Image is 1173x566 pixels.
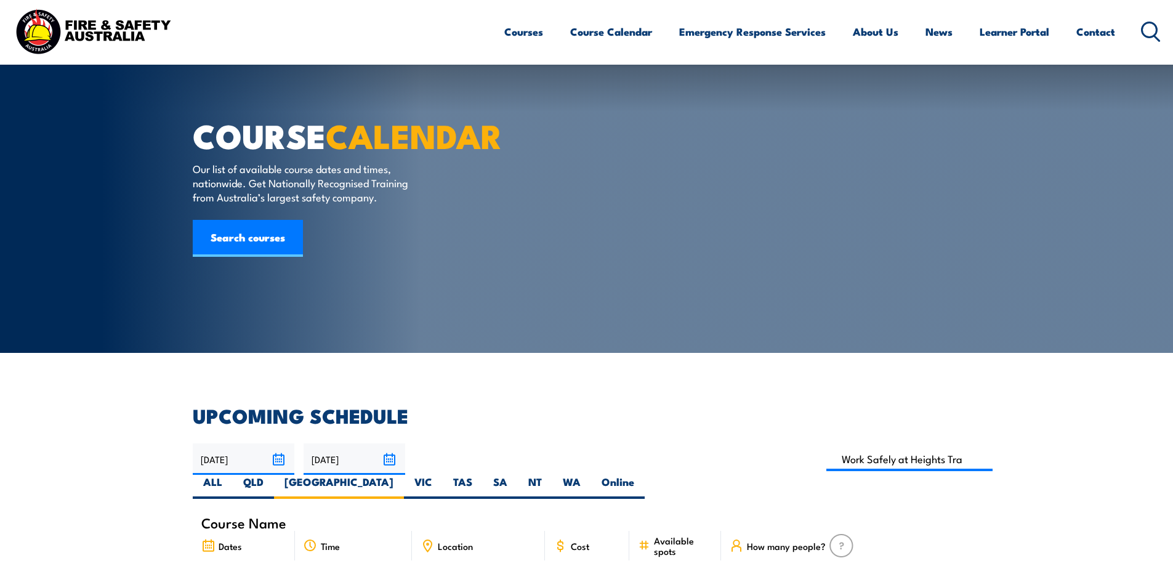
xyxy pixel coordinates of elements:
label: Online [591,475,645,499]
span: Dates [219,541,242,551]
a: About Us [853,15,898,48]
span: Course Name [201,517,286,528]
a: Search courses [193,220,303,257]
input: From date [193,443,294,475]
span: How many people? [747,541,826,551]
label: ALL [193,475,233,499]
a: Courses [504,15,543,48]
h1: COURSE [193,121,497,150]
input: Search Course [826,447,993,471]
span: Time [321,541,340,551]
label: NT [518,475,552,499]
label: QLD [233,475,274,499]
label: SA [483,475,518,499]
a: Contact [1076,15,1115,48]
span: Available spots [654,535,712,556]
a: Learner Portal [980,15,1049,48]
input: To date [304,443,405,475]
a: Emergency Response Services [679,15,826,48]
label: [GEOGRAPHIC_DATA] [274,475,404,499]
h2: UPCOMING SCHEDULE [193,406,981,424]
a: News [925,15,953,48]
a: Course Calendar [570,15,652,48]
label: TAS [443,475,483,499]
label: WA [552,475,591,499]
span: Cost [571,541,589,551]
p: Our list of available course dates and times, nationwide. Get Nationally Recognised Training from... [193,161,417,204]
strong: CALENDAR [326,109,502,160]
label: VIC [404,475,443,499]
span: Location [438,541,473,551]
